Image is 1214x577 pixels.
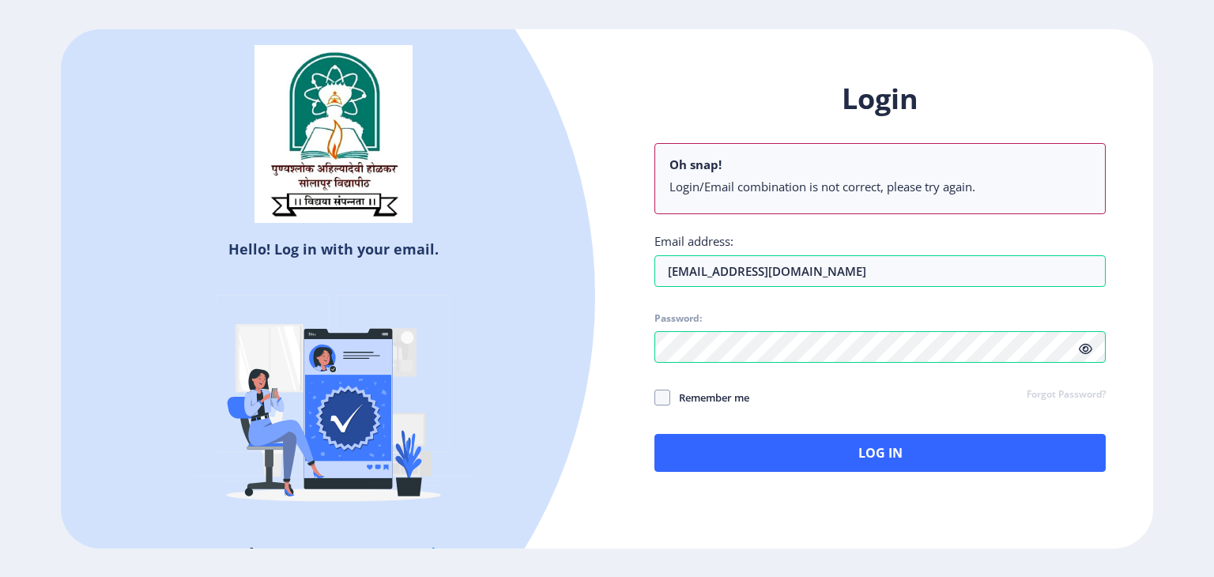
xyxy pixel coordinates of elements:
[73,541,595,567] h5: Don't have an account?
[669,179,1091,194] li: Login/Email combination is not correct, please try again.
[254,45,413,224] img: sulogo.png
[654,80,1106,118] h1: Login
[670,388,749,407] span: Remember me
[654,255,1106,287] input: Email address
[654,312,702,325] label: Password:
[1027,388,1106,402] a: Forgot Password?
[399,542,471,566] a: Register
[669,157,722,172] b: Oh snap!
[654,233,733,249] label: Email address:
[195,265,472,541] img: Verified-rafiki.svg
[654,434,1106,472] button: Log In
